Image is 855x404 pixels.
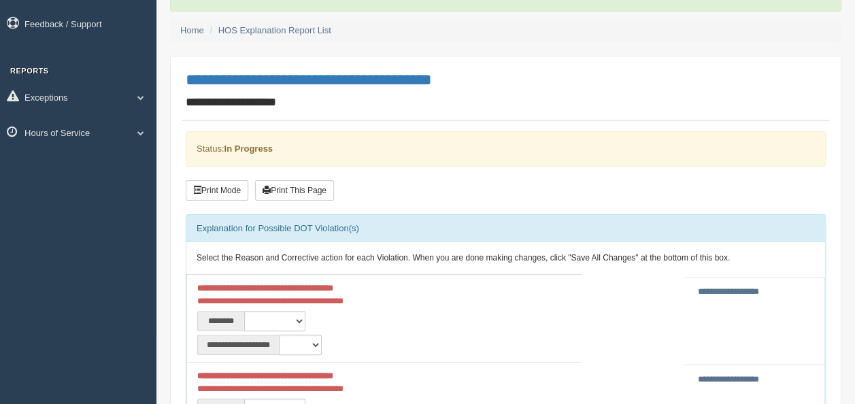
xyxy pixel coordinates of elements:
strong: In Progress [224,144,273,154]
div: Select the Reason and Corrective action for each Violation. When you are done making changes, cli... [186,242,825,275]
button: Print Mode [186,180,248,201]
div: Explanation for Possible DOT Violation(s) [186,215,825,242]
a: Home [180,25,204,35]
div: Status: [186,131,826,166]
button: Print This Page [255,180,334,201]
a: HOS Explanation Report List [218,25,331,35]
